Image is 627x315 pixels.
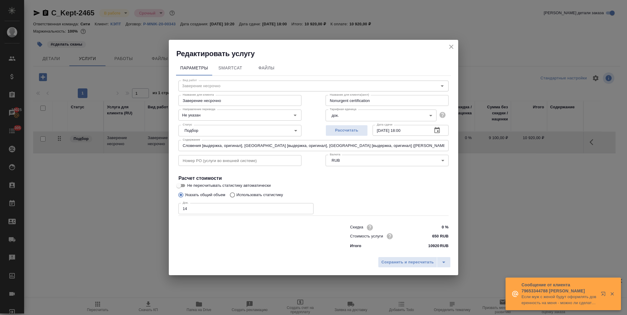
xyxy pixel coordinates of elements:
span: Сохранить и пересчитать [381,259,434,266]
p: Итого [350,243,361,249]
input: ✎ Введи что-нибудь [426,232,449,240]
button: close [447,42,456,51]
div: split button [378,257,451,268]
p: Стоимость услуги [350,233,383,239]
div: Подбор [178,125,301,136]
button: док. [330,113,341,118]
button: Закрыть [606,291,618,297]
button: Сохранить и пересчитать [378,257,437,268]
button: Подбор [183,128,200,133]
span: Параметры [180,64,209,72]
p: Использовать статистику [236,192,283,198]
button: RUB [330,158,342,163]
div: док. [326,110,436,121]
p: RUB [440,243,449,249]
p: Скидка [350,224,363,230]
p: Сообщение от клиента 79653344788 [PERSON_NAME] [521,282,597,294]
span: Рассчитать [329,127,364,134]
p: 10920 [428,243,440,249]
p: Указать общий объем [185,192,225,198]
h4: Расчет стоимости [178,175,449,182]
button: Открыть в новой вкладке [597,288,612,302]
p: Если муж с женой будут оформлять доверенность на меня - можно ли сделать одну общую доверенность ... [521,294,597,306]
h2: Редактировать услугу [176,49,458,59]
span: Не пересчитывать статистику автоматически [187,183,271,189]
button: Open [291,111,299,119]
span: SmartCat [216,64,245,72]
div: RUB [326,155,449,166]
input: ✎ Введи что-нибудь [426,223,449,232]
span: Файлы [252,64,281,72]
button: Рассчитать [326,125,368,136]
